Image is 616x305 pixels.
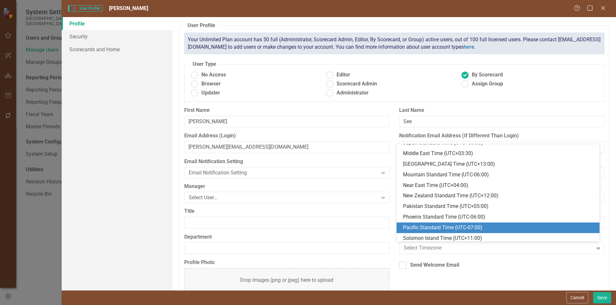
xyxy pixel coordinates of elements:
span: User Profile [68,5,103,12]
div: Send Welcome Email [410,261,459,269]
label: Profile Photo [184,259,389,266]
span: Your Unlimited Plan account has 50 full (Administrator, Scorecard Admin, Editor, By Scorecard, or... [188,36,601,50]
label: Department [184,233,389,241]
button: Cancel [566,292,588,303]
span: Scorecard Admin [337,80,377,88]
label: First Name [184,107,389,114]
label: Title [184,208,389,215]
span: By Scorecard [472,71,503,79]
div: Near East Time (UTC+04:00) [403,182,596,189]
div: Solomon Island Time (UTC+11:00) [403,235,596,242]
div: Pakistan Standard Time (UTC+05:00) [403,203,596,210]
div: [GEOGRAPHIC_DATA] Time (UTC+13:00) [403,161,596,168]
div: New Zealand Standard Time (UTC+12:00) [403,192,596,200]
label: Manager [184,183,389,190]
span: Administrator [337,89,369,97]
legend: User Profile [184,22,218,29]
div: Pacific Standard Time (UTC-07:00) [403,224,596,231]
legend: User Type [189,61,219,68]
a: Profile [62,17,173,30]
label: Notification Email Address (If Different Than Login) [399,132,604,140]
a: Security [62,30,173,43]
div: Select User... [189,194,378,201]
a: Scorecards and Home [62,43,173,56]
div: Mountain Standard Time (UTC-06:00) [403,171,596,179]
span: Assign Group [472,80,503,88]
div: Middle East Time (UTC+03:30) [403,150,596,157]
a: here [464,44,474,50]
span: Editor [337,71,350,79]
div: Email Notification Setting [189,169,378,177]
span: Updater [201,89,220,97]
div: Drop images (png or jpeg) here to upload [240,277,333,284]
span: No Access [201,71,226,79]
label: Email Address (Login) [184,132,389,140]
span: Browser [201,80,221,88]
span: [PERSON_NAME] [109,5,148,11]
div: Phoenix Standard Time (UTC-06:00) [403,213,596,221]
label: Email Notification Setting [184,158,389,165]
button: Save [593,292,611,303]
label: Last Name [399,107,604,114]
